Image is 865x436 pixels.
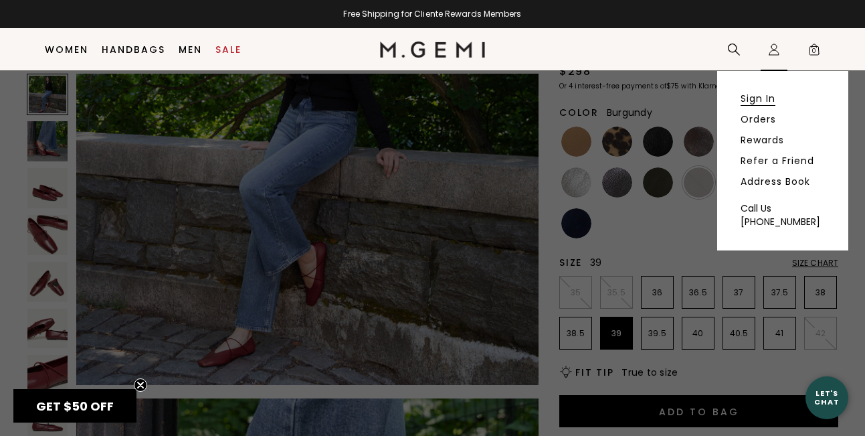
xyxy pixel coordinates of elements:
a: Sale [215,44,242,55]
span: GET $50 OFF [36,398,114,415]
a: Refer a Friend [741,155,814,167]
a: Call Us [PHONE_NUMBER] [741,202,825,228]
a: Sign In [741,92,775,104]
img: M.Gemi [380,42,485,58]
div: Let's Chat [805,389,848,406]
a: Handbags [102,44,165,55]
div: [PHONE_NUMBER] [741,215,825,228]
div: GET $50 OFFClose teaser [13,389,136,423]
div: Call Us [741,202,825,215]
a: Orders [741,113,776,125]
button: Close teaser [134,378,147,392]
a: Rewards [741,134,784,146]
a: Women [45,44,88,55]
span: 0 [807,46,821,59]
a: Men [179,44,202,55]
a: Address Book [741,175,810,188]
